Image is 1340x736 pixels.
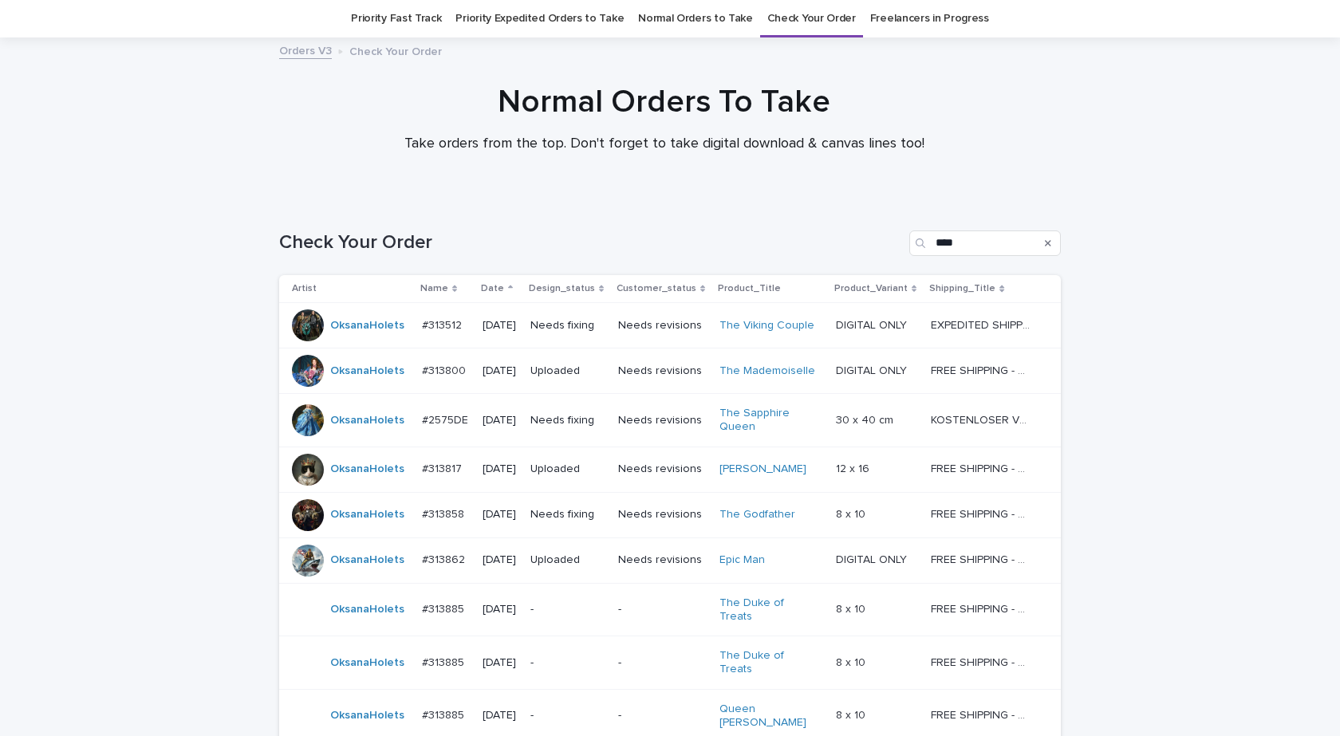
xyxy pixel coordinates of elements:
[931,459,1034,476] p: FREE SHIPPING - preview in 1-2 business days, after your approval delivery will take 5-10 b.d.
[530,508,605,521] p: Needs fixing
[279,583,1061,636] tr: OksanaHolets #313885#313885 [DATE]--The Duke of Treats 8 x 108 x 10 FREE SHIPPING - preview in 1-...
[719,553,765,567] a: Epic Man
[292,280,317,297] p: Artist
[836,505,869,521] p: 8 x 10
[481,280,504,297] p: Date
[279,447,1061,492] tr: OksanaHolets #313817#313817 [DATE]UploadedNeeds revisions[PERSON_NAME] 12 x 1612 x 16 FREE SHIPPI...
[931,600,1034,616] p: FREE SHIPPING - preview in 1-2 business days, after your approval delivery will take 5-10 b.d.
[279,492,1061,537] tr: OksanaHolets #313858#313858 [DATE]Needs fixingNeeds revisionsThe Godfather 8 x 108 x 10 FREE SHIP...
[931,505,1034,521] p: FREE SHIPPING - preview in 1-2 business days, after your approval delivery will take 5-10 b.d.
[719,407,819,434] a: The Sapphire Queen
[836,316,910,333] p: DIGITAL ONLY
[909,230,1061,256] input: Search
[719,703,819,730] a: Queen [PERSON_NAME]
[483,709,518,722] p: [DATE]
[483,462,518,476] p: [DATE]
[836,361,910,378] p: DIGITAL ONLY
[618,462,707,476] p: Needs revisions
[836,600,869,616] p: 8 x 10
[422,600,467,616] p: #313885
[929,280,995,297] p: Shipping_Title
[719,649,819,676] a: The Duke of Treats
[345,136,983,153] p: Take orders from the top. Don't forget to take digital download & canvas lines too!
[530,462,605,476] p: Uploaded
[836,550,910,567] p: DIGITAL ONLY
[718,280,781,297] p: Product_Title
[279,394,1061,447] tr: OksanaHolets #2575DE#2575DE [DATE]Needs fixingNeeds revisionsThe Sapphire Queen 30 x 40 cm30 x 40...
[483,364,518,378] p: [DATE]
[330,709,404,722] a: OksanaHolets
[617,280,696,297] p: Customer_status
[719,596,819,624] a: The Duke of Treats
[330,656,404,670] a: OksanaHolets
[836,411,897,427] p: 30 x 40 cm
[483,603,518,616] p: [DATE]
[530,553,605,567] p: Uploaded
[422,653,467,670] p: #313885
[530,656,605,670] p: -
[719,364,815,378] a: The Mademoiselle
[420,280,448,297] p: Name
[529,280,595,297] p: Design_status
[530,414,605,427] p: Needs fixing
[422,316,465,333] p: #313512
[530,364,605,378] p: Uploaded
[422,550,468,567] p: #313862
[530,319,605,333] p: Needs fixing
[530,709,605,722] p: -
[279,303,1061,348] tr: OksanaHolets #313512#313512 [DATE]Needs fixingNeeds revisionsThe Viking Couple DIGITAL ONLYDIGITA...
[618,319,707,333] p: Needs revisions
[530,603,605,616] p: -
[719,319,814,333] a: The Viking Couple
[931,411,1034,427] p: KOSTENLOSER VERSAND - Vorschau in 1-2 Werktagen, nach Genehmigung 10-12 Werktage Lieferung
[719,508,795,521] a: The Godfather
[836,706,869,722] p: 8 x 10
[274,83,1055,121] h1: Normal Orders To Take
[422,361,469,378] p: #313800
[931,550,1034,567] p: FREE SHIPPING - preview in 1-2 business days, after your approval delivery will take 5-10 b.d.
[330,508,404,521] a: OksanaHolets
[279,537,1061,583] tr: OksanaHolets #313862#313862 [DATE]UploadedNeeds revisionsEpic Man DIGITAL ONLYDIGITAL ONLY FREE S...
[834,280,908,297] p: Product_Variant
[330,414,404,427] a: OksanaHolets
[483,508,518,521] p: [DATE]
[330,319,404,333] a: OksanaHolets
[279,636,1061,690] tr: OksanaHolets #313885#313885 [DATE]--The Duke of Treats 8 x 108 x 10 FREE SHIPPING - preview in 1-...
[931,361,1034,378] p: FREE SHIPPING - preview in 1-2 business days, after your approval delivery will take 5-10 b.d.
[422,706,467,722] p: #313885
[618,603,707,616] p: -
[618,709,707,722] p: -
[279,348,1061,394] tr: OksanaHolets #313800#313800 [DATE]UploadedNeeds revisionsThe Mademoiselle DIGITAL ONLYDIGITAL ONL...
[330,553,404,567] a: OksanaHolets
[931,316,1034,333] p: EXPEDITED SHIPPING - preview in 1 business day; delivery up to 5 business days after your approval.
[836,459,873,476] p: 12 x 16
[330,364,404,378] a: OksanaHolets
[330,462,404,476] a: OksanaHolets
[719,462,806,476] a: [PERSON_NAME]
[931,653,1034,670] p: FREE SHIPPING - preview in 1-2 business days, after your approval delivery will take 5-10 b.d.
[618,414,707,427] p: Needs revisions
[483,319,518,333] p: [DATE]
[422,411,471,427] p: #2575DE
[483,553,518,567] p: [DATE]
[836,653,869,670] p: 8 x 10
[483,414,518,427] p: [DATE]
[618,364,707,378] p: Needs revisions
[618,553,707,567] p: Needs revisions
[618,656,707,670] p: -
[422,459,465,476] p: #313817
[483,656,518,670] p: [DATE]
[330,603,404,616] a: OksanaHolets
[618,508,707,521] p: Needs revisions
[279,231,903,254] h1: Check Your Order
[931,706,1034,722] p: FREE SHIPPING - preview in 1-2 business days, after your approval delivery will take 5-10 b.d.
[349,41,442,59] p: Check Your Order
[422,505,467,521] p: #313858
[279,41,332,59] a: Orders V3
